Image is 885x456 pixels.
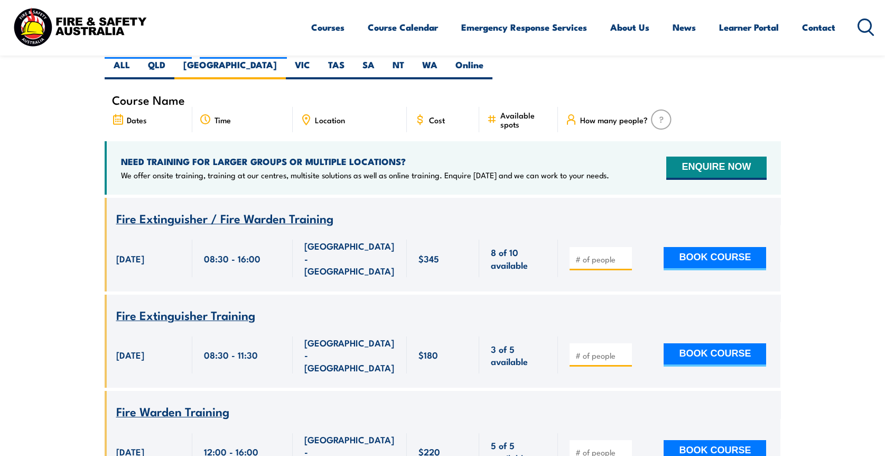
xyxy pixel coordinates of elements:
[580,115,648,124] span: How many people?
[446,59,492,79] label: Online
[719,13,779,41] a: Learner Portal
[116,212,333,225] a: Fire Extinguisher / Fire Warden Training
[802,13,835,41] a: Contact
[215,115,231,124] span: Time
[461,13,587,41] a: Emergency Response Services
[304,240,395,277] span: [GEOGRAPHIC_DATA] - [GEOGRAPHIC_DATA]
[127,115,147,124] span: Dates
[664,343,766,367] button: BOOK COURSE
[664,247,766,270] button: BOOK COURSE
[311,13,344,41] a: Courses
[673,13,696,41] a: News
[491,246,546,271] span: 8 of 10 available
[353,59,384,79] label: SA
[418,349,438,361] span: $180
[491,343,546,368] span: 3 of 5 available
[315,115,345,124] span: Location
[121,170,609,180] p: We offer onsite training, training at our centres, multisite solutions as well as online training...
[139,59,174,79] label: QLD
[319,59,353,79] label: TAS
[174,59,286,79] label: [GEOGRAPHIC_DATA]
[429,115,445,124] span: Cost
[575,254,628,265] input: # of people
[418,252,439,265] span: $345
[575,350,628,361] input: # of people
[112,95,185,104] span: Course Name
[116,402,229,420] span: Fire Warden Training
[116,306,255,324] span: Fire Extinguisher Training
[368,13,438,41] a: Course Calendar
[116,252,144,265] span: [DATE]
[610,13,649,41] a: About Us
[666,157,766,180] button: ENQUIRE NOW
[286,59,319,79] label: VIC
[500,111,551,129] span: Available spots
[413,59,446,79] label: WA
[105,59,139,79] label: ALL
[116,405,229,418] a: Fire Warden Training
[204,349,258,361] span: 08:30 - 11:30
[204,252,260,265] span: 08:30 - 16:00
[116,209,333,227] span: Fire Extinguisher / Fire Warden Training
[304,336,395,373] span: [GEOGRAPHIC_DATA] - [GEOGRAPHIC_DATA]
[384,59,413,79] label: NT
[116,309,255,322] a: Fire Extinguisher Training
[121,156,609,167] h4: NEED TRAINING FOR LARGER GROUPS OR MULTIPLE LOCATIONS?
[116,349,144,361] span: [DATE]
